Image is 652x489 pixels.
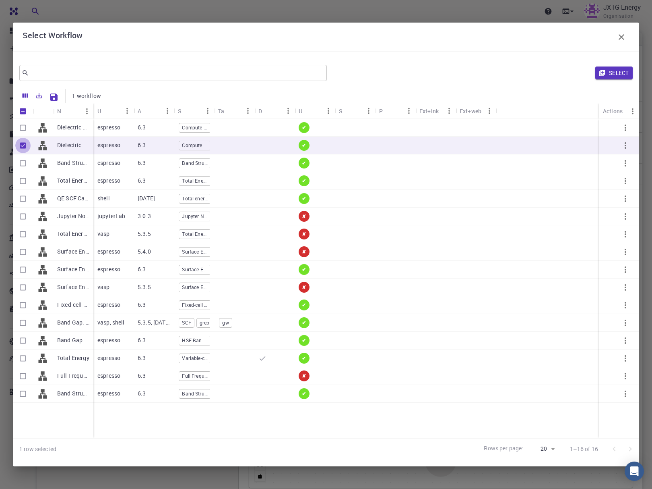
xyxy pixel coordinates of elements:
[299,284,309,291] span: ✘
[134,103,174,119] div: Application Version
[179,284,210,291] span: Surface Energy
[390,104,402,117] button: Sort
[57,389,89,397] p: Band Structure + Density of States (QE - v6.3) (clone) (clone)
[415,103,456,119] div: Ext+lnk
[57,230,89,238] p: Total Energy (clone)
[299,231,309,237] span: ✘
[33,103,53,119] div: Icon
[626,105,639,118] button: Menu
[138,194,155,202] p: [DATE]
[57,123,89,131] p: Dielectric Function (clone)
[57,248,89,256] p: Surface Energy (clone)
[179,319,194,326] span: SCF
[179,337,210,344] span: HSE Band Gap
[57,159,89,167] p: Band Structure + Density of States (clone)
[57,301,89,309] p: Fixed-cell Relaxation (ver. 6.3) molecule (clone)
[138,354,146,362] p: 6.3
[603,103,623,119] div: Actions
[179,213,210,220] span: Jupyter Notebook
[138,212,151,220] p: 3.0.3
[299,337,309,344] span: ✔
[179,390,210,397] span: Band Structure + Density of States
[97,336,120,344] p: espresso
[97,123,120,131] p: espresso
[97,248,120,256] p: espresso
[402,104,415,117] button: Menu
[15,5,40,13] span: サポート
[19,445,56,453] div: 1 row selected
[97,389,120,397] p: espresso
[138,283,151,291] p: 5.3.5
[138,301,146,309] p: 6.3
[299,142,309,149] span: ✔
[339,103,349,119] div: Shared
[269,104,282,117] button: Sort
[295,103,335,119] div: Up-to-date
[57,354,89,362] p: Total Energy
[299,355,309,362] span: ✔
[57,141,89,149] p: Dielectric Function (clone)
[362,104,375,117] button: Menu
[375,103,415,119] div: Public
[80,105,93,118] button: Menu
[97,103,108,119] div: Used application
[419,103,439,119] div: Ext+lnk
[57,318,89,327] p: Band Gap: GW0 (v5.4 GW pseudo set) (clone)
[299,103,309,119] div: Up-to-date
[179,248,210,255] span: Surface Energy
[121,104,134,117] button: Menu
[97,372,120,380] p: espresso
[179,160,210,166] span: Band Structure + Density of States
[138,318,170,327] p: 5.3.5, [DATE]
[53,103,93,119] div: Name
[179,266,210,273] span: Surface Energy
[299,248,309,255] span: ✘
[57,103,68,119] div: Name
[57,336,89,344] p: Band Gap + DoS - HSE (clone) (clone)
[299,195,309,202] span: ✔
[299,160,309,166] span: ✔
[97,212,126,220] p: jupyterLab
[97,265,120,273] p: espresso
[379,103,390,119] div: Public
[23,29,629,45] div: Select Workflow
[214,103,254,119] div: Tags
[595,67,633,79] button: Select
[179,355,210,362] span: Variable-cell Relaxation
[299,124,309,131] span: ✔
[299,302,309,308] span: ✔
[57,265,89,273] p: Surface Energy (clone)
[68,105,80,118] button: Sort
[19,89,32,102] button: Columns
[32,89,46,102] button: Export
[57,372,89,380] p: Full Frequency GW Band Structure + Band Gap (clone)
[456,103,496,119] div: Ext+web
[108,104,121,117] button: Sort
[219,319,231,326] span: gw
[197,319,228,326] span: grep nplanewaves for NBANDS
[599,103,639,119] div: Actions
[97,283,110,291] p: vasp
[299,390,309,397] span: ✔
[138,389,146,397] p: 6.3
[178,103,188,119] div: Subworkflows
[179,231,210,237] span: Total Energy
[299,177,309,184] span: ✔
[138,103,148,119] div: Application Version
[138,372,146,380] p: 6.3
[97,354,120,362] p: espresso
[57,177,89,185] p: Total Energy_no_relaxation
[179,372,210,379] span: Full Frequency GW Band Structure + Band Gap
[97,301,120,309] p: espresso
[138,177,146,185] p: 6.3
[527,443,557,455] div: 20
[309,104,322,117] button: Sort
[179,302,210,308] span: Fixed-cell Relaxation
[148,104,161,117] button: Sort
[46,89,62,105] button: Save Explorer Settings
[349,104,362,117] button: Sort
[138,230,151,238] p: 5.3.5
[299,319,309,326] span: ✔
[179,177,210,184] span: Total Energy
[179,142,210,149] span: Compute Dielectric Function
